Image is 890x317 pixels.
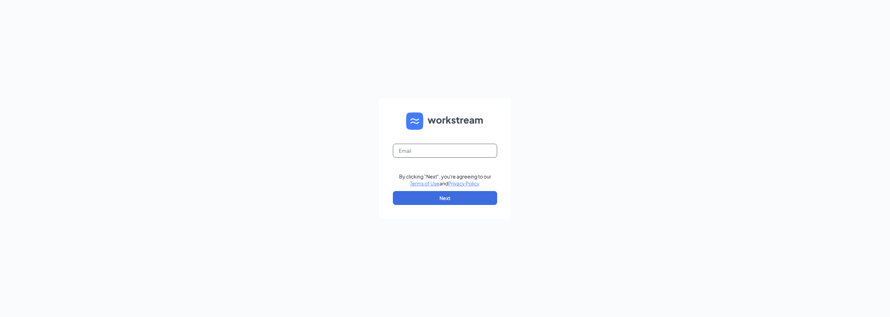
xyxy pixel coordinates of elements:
div: By clicking "Next", you're agreeing to our and . [399,173,491,187]
img: WS logo and Workstream text [406,112,484,130]
button: Next [393,191,497,205]
a: Terms of Use [410,180,439,187]
input: Email [393,144,497,158]
a: Privacy Policy [448,180,479,187]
